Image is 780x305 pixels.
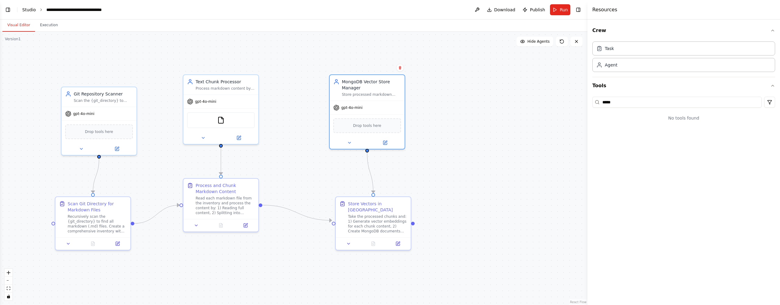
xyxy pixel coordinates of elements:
[605,62,617,68] div: Agent
[80,240,106,247] button: No output available
[516,37,553,46] button: Hide Agents
[196,79,255,85] div: Text Chunk Processor
[396,64,404,72] button: Delete node
[134,202,179,227] g: Edge from 5912e7ef-493f-427b-9c4a-87e5f27ebf27 to 8c2bc150-cc26-4d6c-b9f2-f4a84eb36c3d
[348,201,407,213] div: Store Vectors in [GEOGRAPHIC_DATA]
[222,134,256,142] button: Open in side panel
[61,87,137,156] div: Git Repository ScannerScan the {git_directory} to identify and catalog all markdown (.md) files, ...
[74,91,133,97] div: Git Repository Scanner
[592,22,775,39] button: Crew
[183,74,259,145] div: Text Chunk ProcessorProcess markdown content by splitting it into optimal chunks for vector embed...
[4,5,12,14] button: Show left sidebar
[235,222,256,229] button: Open in side panel
[73,111,94,116] span: gpt-4o-mini
[22,7,36,12] a: Studio
[360,240,386,247] button: No output available
[5,292,12,300] button: toggle interactivity
[530,7,545,13] span: Publish
[520,4,548,15] button: Publish
[183,178,259,232] div: Process and Chunk Markdown ContentRead each markdown file from the inventory and process the cont...
[550,4,570,15] button: Run
[592,39,775,77] div: Crew
[560,7,568,13] span: Run
[341,105,363,110] span: gpt-4o-mini
[329,74,405,149] div: MongoDB Vector Store ManagerStore processed markdown chunks with vector embeddings in MongoDB, cr...
[196,182,255,195] div: Process and Chunk Markdown Content
[196,196,255,215] div: Read each markdown file from the inventory and process the content by: 1) Reading full content, 2...
[5,269,12,300] div: React Flow controls
[342,92,401,97] div: Store processed markdown chunks with vector embeddings in MongoDB, creating proper indexes for ef...
[335,196,411,250] div: Store Vectors in [GEOGRAPHIC_DATA]Take the processed chunks and: 1) Generate vector embeddings fo...
[364,152,376,193] g: Edge from ad4dbf12-283f-4cde-87a8-247872107f0e to 13df4c7e-f63d-4e51-a8d9-ad26800fad3f
[387,240,408,247] button: Open in side panel
[196,86,255,91] div: Process markdown content by splitting it into optimal chunks for vector embeddings, maintaining s...
[218,148,224,175] g: Edge from d1e8fa9b-5df0-434e-aafe-d820bf69e4f0 to 8c2bc150-cc26-4d6c-b9f2-f4a84eb36c3d
[55,196,131,250] div: Scan Git Directory for Markdown FilesRecursively scan the {git_directory} to find all markdown (....
[68,214,127,234] div: Recursively scan the {git_directory} to find all markdown (.md) files. Create a comprehensive inv...
[195,99,216,104] span: gpt-4o-mini
[208,222,234,229] button: No output available
[68,201,127,213] div: Scan Git Directory for Markdown Files
[5,277,12,285] button: zoom out
[5,269,12,277] button: zoom in
[592,77,775,94] button: Tools
[262,202,332,224] g: Edge from 8c2bc150-cc26-4d6c-b9f2-f4a84eb36c3d to 13df4c7e-f63d-4e51-a8d9-ad26800fad3f
[353,123,381,129] span: Drop tools here
[592,6,617,13] h4: Resources
[5,37,21,41] div: Version 1
[5,285,12,292] button: fit view
[35,19,63,32] button: Execution
[107,240,128,247] button: Open in side panel
[592,94,775,131] div: Tools
[74,98,133,103] div: Scan the {git_directory} to identify and catalog all markdown (.md) files, creating a comprehensi...
[100,145,134,152] button: Open in side panel
[85,129,113,135] span: Drop tools here
[494,7,516,13] span: Download
[217,117,225,124] img: FileReadTool
[348,214,407,234] div: Take the processed chunks and: 1) Generate vector embeddings for each chunk content, 2) Create Mo...
[605,45,614,52] div: Task
[368,139,402,146] button: Open in side panel
[527,39,550,44] span: Hide Agents
[2,19,35,32] button: Visual Editor
[22,7,115,13] nav: breadcrumb
[574,5,583,14] button: Hide right sidebar
[484,4,518,15] button: Download
[342,79,401,91] div: MongoDB Vector Store Manager
[570,300,587,304] a: React Flow attribution
[592,110,775,126] div: No tools found
[90,159,102,193] g: Edge from ec2e1db7-1f3d-4395-9895-727516301130 to 5912e7ef-493f-427b-9c4a-87e5f27ebf27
